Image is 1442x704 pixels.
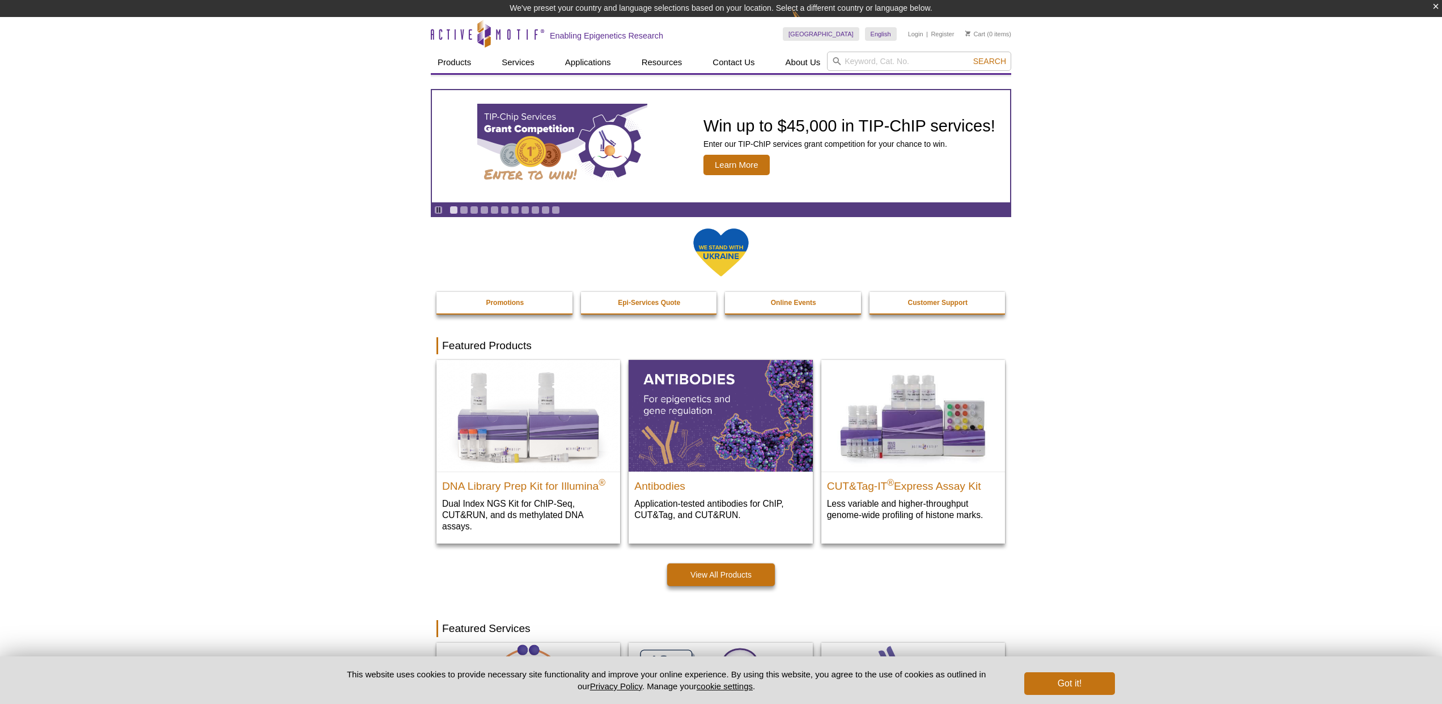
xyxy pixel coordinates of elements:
a: TIP-ChIP Services Grant Competition Win up to $45,000 in TIP-ChIP services! Enter our TIP-ChIP se... [432,90,1010,202]
img: We Stand With Ukraine [693,227,749,278]
a: Promotions [436,292,574,313]
li: | [926,27,928,41]
a: Go to slide 9 [531,206,540,214]
h2: Antibodies [634,475,807,492]
a: Go to slide 1 [449,206,458,214]
p: Dual Index NGS Kit for ChIP-Seq, CUT&RUN, and ds methylated DNA assays. [442,498,614,532]
img: CUT&Tag-IT® Express Assay Kit [821,360,1005,471]
a: About Us [779,52,828,73]
a: Cart [965,30,985,38]
button: Search [970,56,1010,66]
a: Go to slide 3 [470,206,478,214]
article: TIP-ChIP Services Grant Competition [432,90,1010,202]
a: Toggle autoplay [434,206,443,214]
p: Enter our TIP-ChIP services grant competition for your chance to win. [703,139,995,149]
strong: Promotions [486,299,524,307]
a: Online Events [725,292,862,313]
strong: Epi-Services Quote [618,299,680,307]
a: Go to slide 8 [521,206,529,214]
a: Go to slide 4 [480,206,489,214]
a: Customer Support [870,292,1007,313]
img: Change Here [792,9,822,35]
a: Go to slide 10 [541,206,550,214]
a: View All Products [667,563,775,586]
h2: Win up to $45,000 in TIP-ChIP services! [703,117,995,134]
a: Products [431,52,478,73]
a: CUT&Tag-IT® Express Assay Kit CUT&Tag-IT®Express Assay Kit Less variable and higher-throughput ge... [821,360,1005,532]
img: All Antibodies [629,360,812,471]
strong: Online Events [771,299,816,307]
a: Epi-Services Quote [581,292,718,313]
a: Go to slide 7 [511,206,519,214]
p: Application-tested antibodies for ChIP, CUT&Tag, and CUT&RUN. [634,498,807,521]
input: Keyword, Cat. No. [827,52,1011,71]
li: (0 items) [965,27,1011,41]
a: DNA Library Prep Kit for Illumina DNA Library Prep Kit for Illumina® Dual Index NGS Kit for ChIP-... [436,360,620,543]
a: Go to slide 6 [501,206,509,214]
span: Learn More [703,155,770,175]
img: Your Cart [965,31,970,36]
a: Go to slide 5 [490,206,499,214]
a: Login [908,30,923,38]
sup: ® [887,477,894,487]
a: Go to slide 2 [460,206,468,214]
strong: Customer Support [908,299,968,307]
a: Contact Us [706,52,761,73]
img: DNA Library Prep Kit for Illumina [436,360,620,471]
a: Go to slide 11 [552,206,560,214]
a: [GEOGRAPHIC_DATA] [783,27,859,41]
a: English [865,27,897,41]
a: Privacy Policy [590,681,642,691]
a: All Antibodies Antibodies Application-tested antibodies for ChIP, CUT&Tag, and CUT&RUN. [629,360,812,532]
h2: Featured Services [436,620,1006,637]
button: cookie settings [697,681,753,691]
span: Search [973,57,1006,66]
h2: DNA Library Prep Kit for Illumina [442,475,614,492]
img: TIP-ChIP Services Grant Competition [477,104,647,189]
a: Services [495,52,541,73]
button: Got it! [1024,672,1115,695]
a: Applications [558,52,618,73]
a: Register [931,30,954,38]
p: Less variable and higher-throughput genome-wide profiling of histone marks​. [827,498,999,521]
h2: Featured Products [436,337,1006,354]
a: Resources [635,52,689,73]
h2: Enabling Epigenetics Research [550,31,663,41]
h2: CUT&Tag-IT Express Assay Kit [827,475,999,492]
sup: ® [599,477,605,487]
p: This website uses cookies to provide necessary site functionality and improve your online experie... [327,668,1006,692]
